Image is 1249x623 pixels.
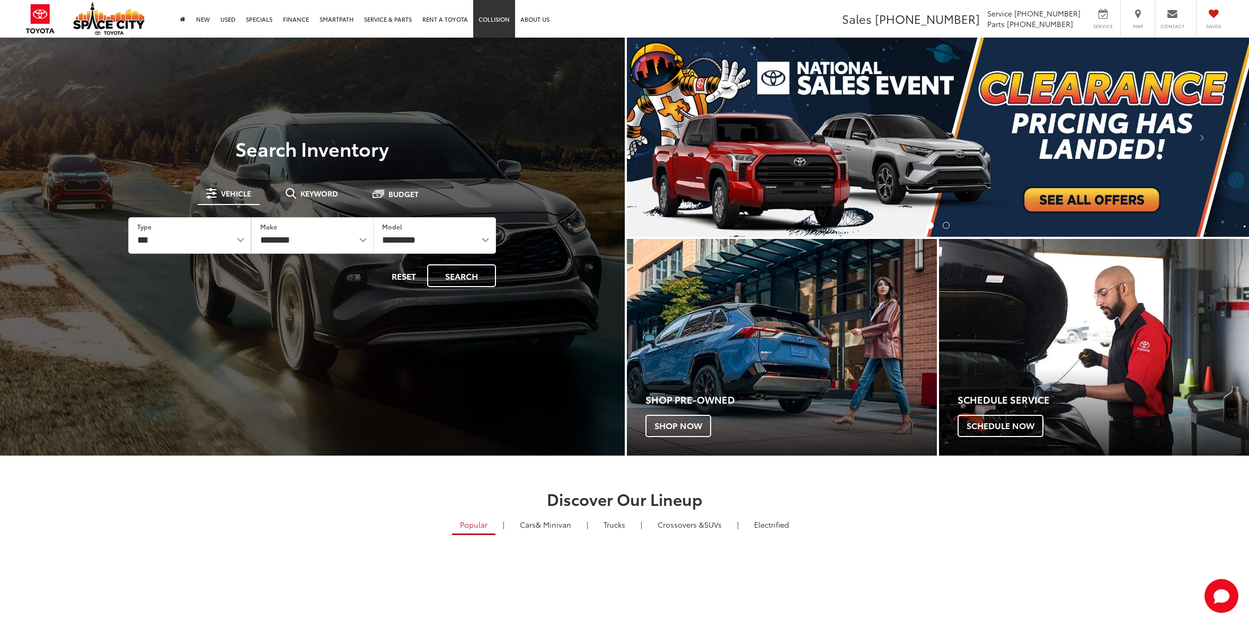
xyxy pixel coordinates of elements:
[638,519,645,530] li: |
[987,8,1012,19] span: Service
[596,515,633,533] a: Trucks
[939,239,1249,456] a: Schedule Service Schedule Now
[627,59,720,216] button: Click to view previous picture.
[584,519,591,530] li: |
[73,2,145,35] img: Space City Toyota
[1126,23,1149,30] span: Map
[383,264,425,287] button: Reset
[650,515,730,533] a: SUVs
[645,395,937,405] h4: Shop Pre-Owned
[734,519,741,530] li: |
[645,415,711,437] span: Shop Now
[939,239,1249,456] div: Toyota
[746,515,797,533] a: Electrified
[1156,59,1249,216] button: Click to view next picture.
[1204,579,1238,613] button: Toggle Chat Window
[943,222,950,229] li: Go to slide number 2.
[627,239,937,456] a: Shop Pre-Owned Shop Now
[875,10,980,27] span: [PHONE_NUMBER]
[452,515,495,535] a: Popular
[251,490,998,508] h2: Discover Our Lineup
[1161,23,1184,30] span: Contact
[987,19,1005,29] span: Parts
[300,190,338,197] span: Keyword
[45,138,580,159] h3: Search Inventory
[1202,23,1225,30] span: Saved
[958,395,1249,405] h4: Schedule Service
[382,222,402,231] label: Model
[1204,579,1238,613] svg: Start Chat
[1014,8,1080,19] span: [PHONE_NUMBER]
[627,239,937,456] div: Toyota
[221,190,251,197] span: Vehicle
[958,415,1043,437] span: Schedule Now
[137,222,152,231] label: Type
[388,190,419,198] span: Budget
[512,515,579,533] a: Cars
[536,519,571,530] span: & Minivan
[658,519,704,530] span: Crossovers &
[842,10,872,27] span: Sales
[500,519,507,530] li: |
[1007,19,1073,29] span: [PHONE_NUMBER]
[427,264,496,287] button: Search
[1091,23,1115,30] span: Service
[927,222,934,229] li: Go to slide number 1.
[260,222,277,231] label: Make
